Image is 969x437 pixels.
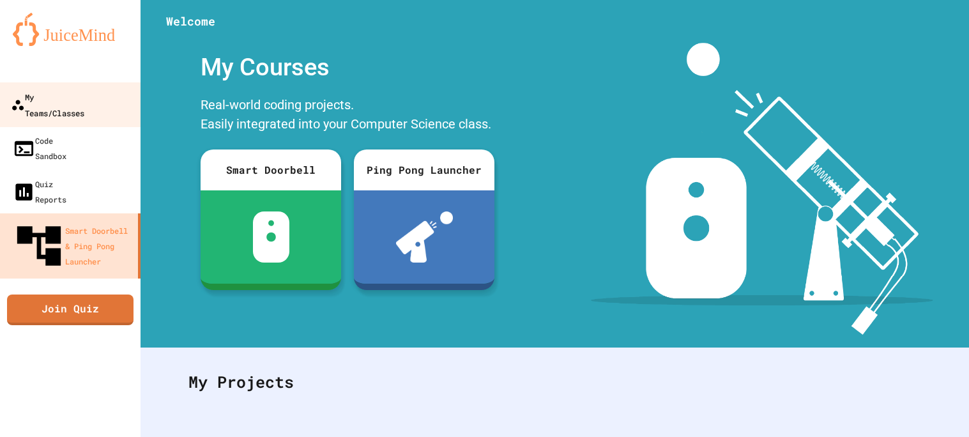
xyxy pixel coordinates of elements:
div: Real-world coding projects. Easily integrated into your Computer Science class. [194,92,501,140]
img: logo-orange.svg [13,13,128,46]
div: My Projects [176,357,934,407]
div: My Teams/Classes [11,89,84,120]
img: banner-image-my-projects.png [591,43,933,335]
div: Smart Doorbell [201,149,341,190]
div: My Courses [194,43,501,92]
div: Ping Pong Launcher [354,149,494,190]
img: sdb-white.svg [253,211,289,263]
img: ppl-with-ball.png [396,211,453,263]
a: Join Quiz [7,295,134,325]
div: Smart Doorbell & Ping Pong Launcher [13,220,133,272]
div: Quiz Reports [13,176,66,207]
div: Code Sandbox [13,133,66,164]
